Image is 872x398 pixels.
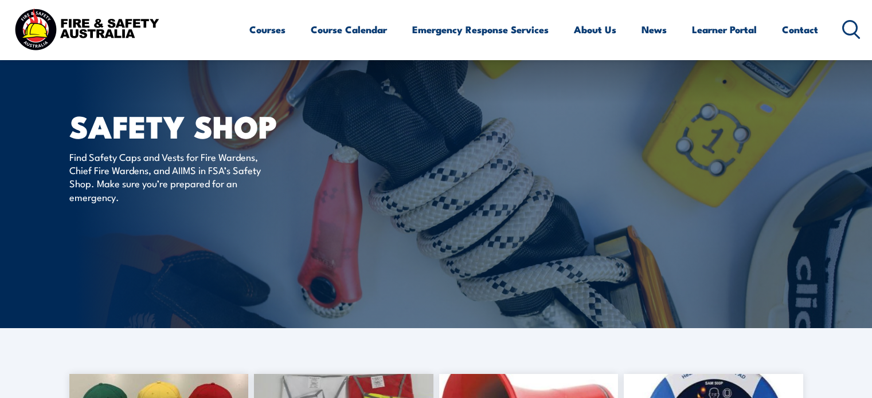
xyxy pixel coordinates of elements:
[69,150,279,204] p: Find Safety Caps and Vests for Fire Wardens, Chief Fire Wardens, and AIIMS in FSA’s Safety Shop. ...
[642,14,667,45] a: News
[69,112,353,139] h1: SAFETY SHOP
[311,14,387,45] a: Course Calendar
[692,14,757,45] a: Learner Portal
[782,14,818,45] a: Contact
[574,14,616,45] a: About Us
[412,14,549,45] a: Emergency Response Services
[249,14,286,45] a: Courses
